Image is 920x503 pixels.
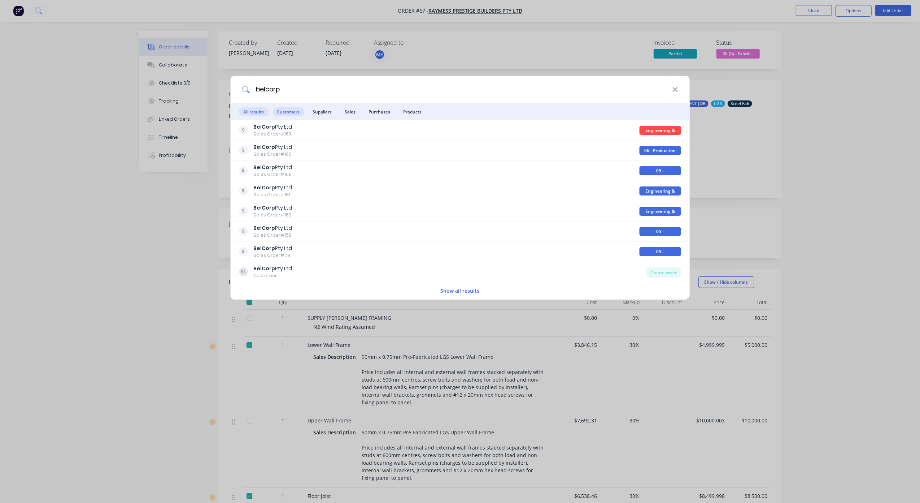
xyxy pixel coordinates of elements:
[364,107,394,116] span: Purchases
[399,107,426,116] span: Products
[639,207,681,216] div: Engineering & Review
[340,107,360,116] span: Sales
[253,192,292,198] div: Sales Order #161
[639,166,681,175] div: 05 - Engineering & Review
[639,126,681,135] div: Engineering & Review
[253,164,275,171] b: BelCorp
[253,212,292,218] div: Sales Order #162
[253,123,275,130] b: BelCorp
[253,184,292,192] div: Pty Ltd
[239,107,268,116] span: All results
[250,76,672,103] input: Start typing a customer or supplier name to create a new order...
[639,146,681,155] div: 06 - Production / Shop Detailing
[639,247,681,256] div: 05 - Engineering & Review
[253,204,275,211] b: BelCorp
[253,143,275,151] b: BelCorp
[272,107,304,116] span: Customers
[253,245,292,252] div: Pty Ltd
[253,164,292,171] div: Pty Ltd
[439,287,482,295] button: Show all results
[253,143,292,151] div: Pty Ltd
[239,267,248,276] div: BL
[253,232,292,238] div: Sales Order #158
[253,245,275,252] b: BelCorp
[253,272,292,279] div: Customer
[253,123,292,131] div: Pty Ltd
[253,204,292,212] div: Pty Ltd
[253,151,292,158] div: Sales Order #160
[253,171,292,178] div: Sales Order #159
[308,107,336,116] span: Suppliers
[253,224,275,232] b: BelCorp
[253,265,292,272] div: Pty Ltd
[639,186,681,195] div: Engineering & Review
[253,131,292,137] div: Sales Order #163
[639,227,681,236] div: 05 - Engineering & Review
[646,267,681,278] div: Create order
[253,252,292,259] div: Sales Order #78
[253,224,292,232] div: Pty Ltd
[253,184,275,191] b: BelCorp
[253,265,275,272] b: BelCorp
